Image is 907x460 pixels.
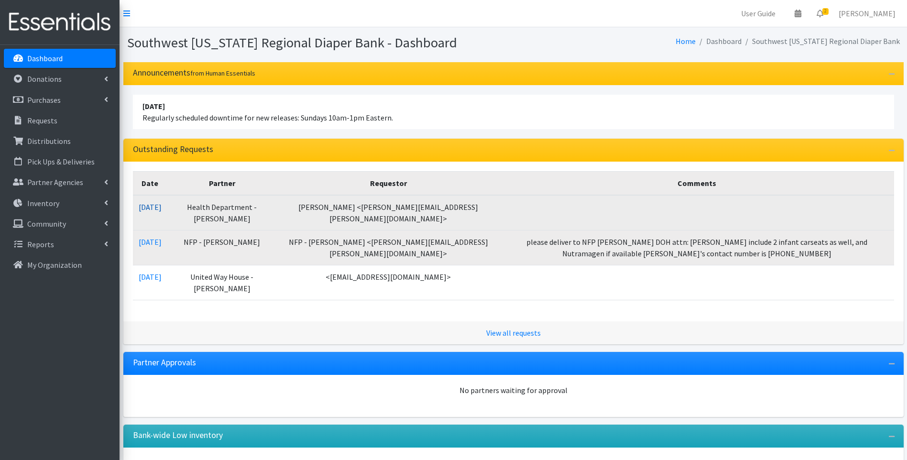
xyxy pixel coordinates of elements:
[742,34,900,48] li: Southwest [US_STATE] Regional Diaper Bank
[127,34,510,51] h1: Southwest [US_STATE] Regional Diaper Bank - Dashboard
[167,230,277,265] td: NFP - [PERSON_NAME]
[190,69,255,77] small: from Human Essentials
[4,131,116,151] a: Distributions
[733,4,783,23] a: User Guide
[27,219,66,229] p: Community
[27,240,54,249] p: Reports
[277,171,500,195] th: Requestor
[831,4,903,23] a: [PERSON_NAME]
[696,34,742,48] li: Dashboard
[486,328,541,338] a: View all requests
[27,95,61,105] p: Purchases
[277,265,500,300] td: <[EMAIL_ADDRESS][DOMAIN_NAME]>
[4,69,116,88] a: Donations
[139,272,162,282] a: [DATE]
[167,265,277,300] td: United Way House - [PERSON_NAME]
[277,230,500,265] td: NFP - [PERSON_NAME] <[PERSON_NAME][EMAIL_ADDRESS][PERSON_NAME][DOMAIN_NAME]>
[133,384,894,396] div: No partners waiting for approval
[139,237,162,247] a: [DATE]
[167,195,277,230] td: Health Department - [PERSON_NAME]
[27,157,95,166] p: Pick Ups & Deliveries
[133,171,167,195] th: Date
[133,430,223,440] h3: Bank-wide Low inventory
[133,95,894,129] li: Regularly scheduled downtime for new releases: Sundays 10am-1pm Eastern.
[133,144,213,154] h3: Outstanding Requests
[4,90,116,110] a: Purchases
[500,230,894,265] td: please deliver to NFP [PERSON_NAME] DOH attn: [PERSON_NAME] include 2 infant carseats as well, an...
[27,54,63,63] p: Dashboard
[4,235,116,254] a: Reports
[4,111,116,130] a: Requests
[809,4,831,23] a: 2
[133,358,196,368] h3: Partner Approvals
[4,255,116,274] a: My Organization
[27,74,62,84] p: Donations
[27,116,57,125] p: Requests
[27,136,71,146] p: Distributions
[4,49,116,68] a: Dashboard
[676,36,696,46] a: Home
[27,260,82,270] p: My Organization
[822,8,829,15] span: 2
[27,177,83,187] p: Partner Agencies
[4,152,116,171] a: Pick Ups & Deliveries
[133,68,255,78] h3: Announcements
[4,214,116,233] a: Community
[142,101,165,111] strong: [DATE]
[4,6,116,38] img: HumanEssentials
[277,195,500,230] td: [PERSON_NAME] <[PERSON_NAME][EMAIL_ADDRESS][PERSON_NAME][DOMAIN_NAME]>
[4,194,116,213] a: Inventory
[500,171,894,195] th: Comments
[167,171,277,195] th: Partner
[4,173,116,192] a: Partner Agencies
[27,198,59,208] p: Inventory
[139,202,162,212] a: [DATE]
